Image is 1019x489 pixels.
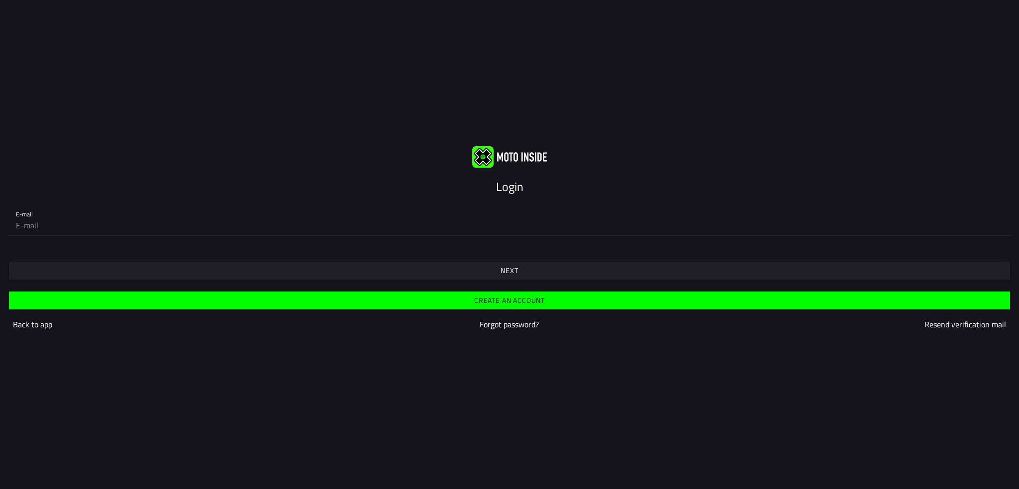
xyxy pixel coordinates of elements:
[16,215,1003,235] input: E-mail
[501,267,518,274] ion-text: Next
[924,318,1006,330] a: Resend verification mail
[496,178,523,196] ion-text: Login
[13,318,52,330] a: Back to app
[480,318,539,330] a: Forgot password?
[9,292,1010,309] ion-button: Create an account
